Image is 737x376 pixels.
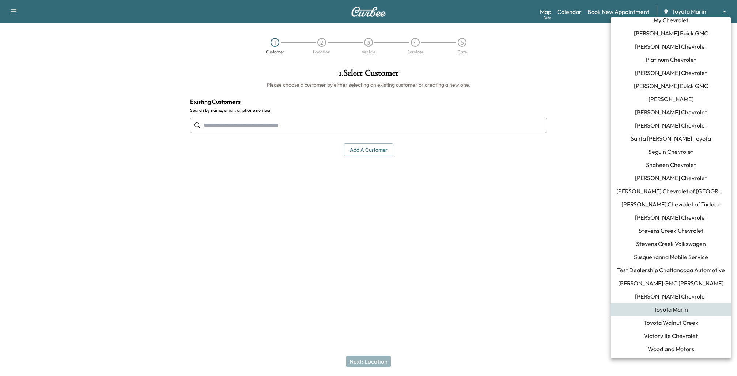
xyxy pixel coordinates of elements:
span: [PERSON_NAME] Chevrolet [635,174,707,182]
span: Santa [PERSON_NAME] Toyota [631,134,711,143]
span: Toyota Marin [654,305,688,314]
span: [PERSON_NAME] Buick GMC [634,29,708,38]
span: [PERSON_NAME] Chevrolet [635,121,707,130]
span: Stevens Creek Chevrolet [639,226,703,235]
span: [PERSON_NAME] Chevrolet [635,42,707,51]
span: [PERSON_NAME] GMC [PERSON_NAME] [618,279,723,288]
span: [PERSON_NAME] [649,95,693,103]
span: Seguin Chevrolet [649,147,693,156]
span: Test Dealership Chattanooga Automotive [617,266,725,274]
span: [PERSON_NAME] Chevrolet [635,68,707,77]
span: [PERSON_NAME] Chevrolet of [GEOGRAPHIC_DATA] [616,187,725,195]
span: My Chevrolet [654,16,688,24]
span: [PERSON_NAME] Buick GMC [634,81,708,90]
span: [PERSON_NAME] Chevrolet [635,292,707,301]
span: [PERSON_NAME] Chevrolet of Turlock [621,200,720,209]
span: Toyota Walnut Creek [644,318,698,327]
span: Shaheen Chevrolet [646,160,696,169]
span: Platinum Chevrolet [646,55,696,64]
span: [PERSON_NAME] Chevrolet [635,213,707,222]
span: Woodland Motors [648,345,694,353]
span: Stevens Creek Volkswagen [636,239,706,248]
span: Susquehanna Mobile Service [634,252,708,261]
span: [PERSON_NAME] Chevrolet [635,108,707,117]
span: Victorville Chevrolet [644,331,698,340]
